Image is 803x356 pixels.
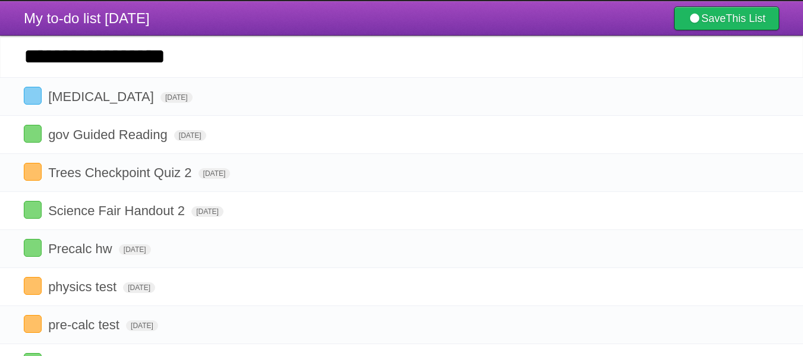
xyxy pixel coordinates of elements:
label: Done [24,315,42,333]
span: [DATE] [119,244,151,255]
label: Done [24,87,42,105]
span: [DATE] [160,92,193,103]
a: SaveThis List [674,7,779,30]
span: pre-calc test [48,317,122,332]
label: Done [24,163,42,181]
label: Done [24,125,42,143]
span: My to-do list [DATE] [24,10,150,26]
b: This List [726,12,766,24]
span: [DATE] [174,130,206,141]
span: [DATE] [126,320,158,331]
span: [DATE] [191,206,223,217]
span: Precalc hw [48,241,115,256]
label: Done [24,239,42,257]
span: gov Guided Reading [48,127,171,142]
label: Done [24,277,42,295]
span: [DATE] [199,168,231,179]
span: Trees Checkpoint Quiz 2 [48,165,194,180]
label: Done [24,201,42,219]
span: [DATE] [123,282,155,293]
span: Science Fair Handout 2 [48,203,188,218]
span: physics test [48,279,119,294]
span: [MEDICAL_DATA] [48,89,157,104]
